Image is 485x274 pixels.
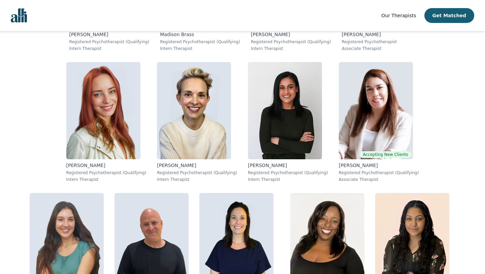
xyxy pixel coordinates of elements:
p: Associate Therapist [342,46,416,51]
a: Ava_PouyandehAccepting New Clients[PERSON_NAME]Registered Psychotherapist (Qualifying)Associate T... [333,57,424,188]
a: Lacy_Hunter[PERSON_NAME]Registered Psychotherapist (Qualifying)Intern Therapist [61,57,152,188]
p: Intern Therapist [66,177,147,182]
p: Intern Therapist [160,46,240,51]
img: alli logo [11,8,27,23]
p: Registered Psychotherapist (Qualifying) [339,170,419,175]
img: Bree_Greig [157,62,231,159]
p: Madison Brass [160,31,240,38]
a: Bree_Greig[PERSON_NAME]Registered Psychotherapist (Qualifying)Intern Therapist [152,57,243,188]
p: Associate Therapist [339,177,419,182]
p: Registered Psychotherapist (Qualifying) [66,170,147,175]
p: Intern Therapist [251,46,331,51]
a: Mandeep_Lalli[PERSON_NAME]Registered Psychotherapist (Qualifying)Intern Therapist [243,57,333,188]
p: Intern Therapist [248,177,328,182]
p: Intern Therapist [157,177,237,182]
p: Registered Psychotherapist [342,39,416,45]
p: Registered Psychotherapist (Qualifying) [248,170,328,175]
img: Lacy_Hunter [66,62,140,159]
p: Registered Psychotherapist (Qualifying) [69,39,149,45]
p: [PERSON_NAME] [339,162,419,169]
span: Our Therapists [381,13,416,18]
p: [PERSON_NAME] [69,31,149,38]
a: Our Therapists [381,11,416,20]
p: [PERSON_NAME] [157,162,237,169]
span: Accepting New Clients [359,151,411,158]
p: Registered Psychotherapist (Qualifying) [160,39,240,45]
p: [PERSON_NAME] [342,31,416,38]
p: [PERSON_NAME] [248,162,328,169]
p: [PERSON_NAME] [66,162,147,169]
p: Registered Psychotherapist (Qualifying) [157,170,237,175]
img: Ava_Pouyandeh [339,62,413,159]
p: Registered Psychotherapist (Qualifying) [251,39,331,45]
button: Get Matched [424,8,474,23]
p: [PERSON_NAME] [251,31,331,38]
img: Mandeep_Lalli [248,62,322,159]
p: Intern Therapist [69,46,149,51]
